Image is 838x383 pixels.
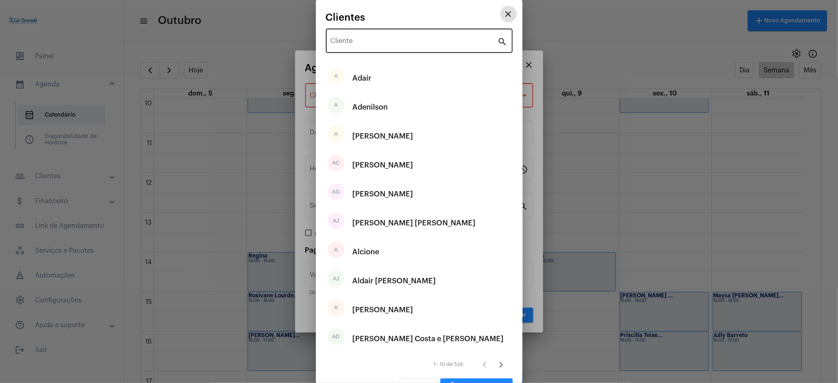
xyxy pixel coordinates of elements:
[328,299,344,316] div: A
[328,328,344,345] div: AD
[353,239,380,264] div: Alcione
[328,242,344,258] div: A
[353,326,504,351] div: [PERSON_NAME] Costa e [PERSON_NAME]
[326,12,365,23] span: Clientes
[328,126,344,142] div: A
[353,297,413,322] div: [PERSON_NAME]
[328,184,344,200] div: AG
[504,9,513,19] mat-icon: close
[476,357,493,373] button: Página anterior
[498,36,508,46] mat-icon: search
[353,66,372,91] div: Adair
[353,95,388,120] div: Adenilson
[328,155,344,171] div: AC
[493,357,509,373] button: Próxima página
[328,270,344,287] div: AJ
[328,213,344,229] div: AJ
[434,362,463,367] div: 1 - 10 de 534
[328,68,344,84] div: A
[353,211,476,235] div: [PERSON_NAME] [PERSON_NAME]
[353,182,413,206] div: [PERSON_NAME]
[353,268,436,293] div: Aldair [PERSON_NAME]
[328,97,344,113] div: A
[353,153,413,177] div: [PERSON_NAME]
[331,39,498,46] input: Pesquisar cliente
[353,124,413,148] div: [PERSON_NAME]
